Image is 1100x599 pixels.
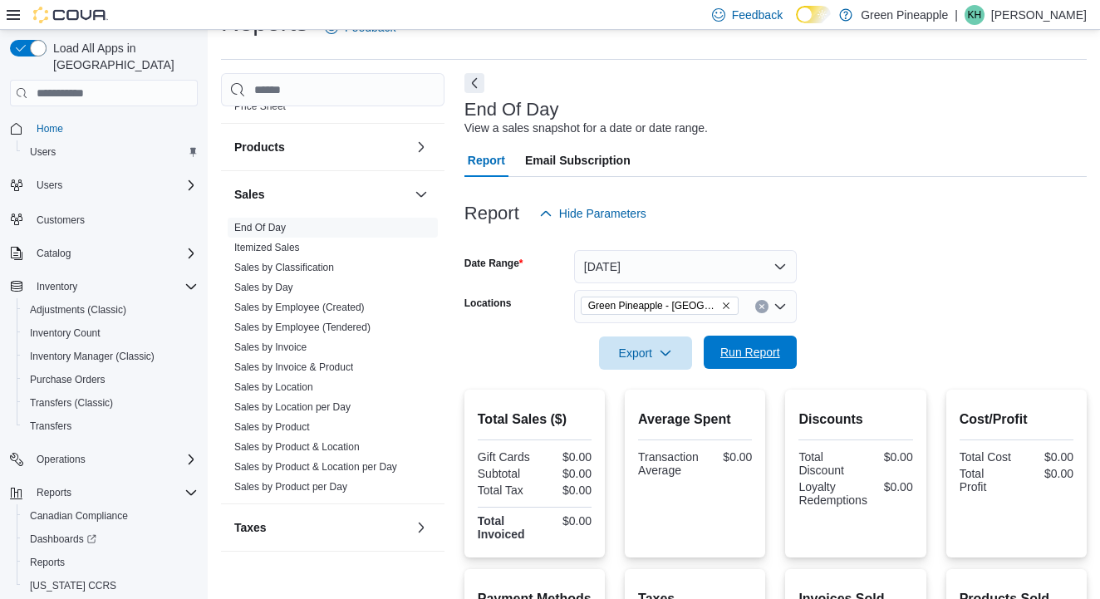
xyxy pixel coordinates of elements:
button: Operations [30,449,92,469]
input: Dark Mode [796,6,831,23]
span: Customers [37,214,85,227]
span: Canadian Compliance [23,506,198,526]
span: Reports [23,552,198,572]
span: Report [468,144,505,177]
span: Washington CCRS [23,576,198,596]
span: Load All Apps in [GEOGRAPHIC_DATA] [47,40,198,73]
a: Reports [23,552,71,572]
span: Users [23,142,198,162]
span: Run Report [720,344,780,361]
a: [US_STATE] CCRS [23,576,123,596]
p: Green Pineapple [861,5,948,25]
a: Sales by Product & Location [234,441,360,453]
button: Export [599,336,692,370]
div: $0.00 [1019,450,1073,464]
button: Users [30,175,69,195]
button: Adjustments (Classic) [17,298,204,322]
h2: Average Spent [638,410,752,430]
button: Users [17,140,204,164]
label: Date Range [464,257,523,270]
span: Transfers [23,416,198,436]
div: Subtotal [478,467,532,480]
button: Remove Green Pineapple - Warfield from selection in this group [721,301,731,311]
a: Purchase Orders [23,370,112,390]
span: Catalog [30,243,198,263]
div: $0.00 [705,450,753,464]
h3: Products [234,139,285,155]
button: Reports [17,551,204,574]
div: Total Cost [960,450,1014,464]
span: Export [609,336,682,370]
span: Customers [30,209,198,229]
button: Inventory [3,275,204,298]
span: Inventory Count [23,323,198,343]
div: $0.00 [538,450,592,464]
h3: Sales [234,186,265,203]
strong: Total Invoiced [478,514,525,541]
button: Catalog [30,243,77,263]
span: Dashboards [23,529,198,549]
span: Dashboards [30,533,96,546]
a: Sales by Invoice [234,341,307,353]
div: $0.00 [538,484,592,497]
div: Total Profit [960,467,1014,493]
span: Hide Parameters [559,205,646,222]
span: Dark Mode [796,23,797,24]
div: Gift Cards [478,450,532,464]
span: [US_STATE] CCRS [30,579,116,592]
div: View a sales snapshot for a date or date range. [464,120,708,137]
a: Sales by Employee (Tendered) [234,322,371,333]
a: Inventory Manager (Classic) [23,346,161,366]
span: Reports [37,486,71,499]
button: Inventory Manager (Classic) [17,345,204,368]
span: Inventory Manager (Classic) [30,350,155,363]
span: Reports [30,556,65,569]
div: Sales [221,218,444,503]
div: $0.00 [538,514,592,528]
h3: Report [464,204,519,223]
div: Transaction Average [638,450,699,477]
h2: Total Sales ($) [478,410,592,430]
a: Sales by Product per Day [234,481,347,493]
h3: End Of Day [464,100,559,120]
span: Transfers [30,420,71,433]
span: Feedback [732,7,783,23]
button: [US_STATE] CCRS [17,574,204,597]
a: Canadian Compliance [23,506,135,526]
a: Sales by Location per Day [234,401,351,413]
button: [DATE] [574,250,797,283]
span: Catalog [37,247,71,260]
button: Taxes [411,518,431,538]
button: Transfers (Classic) [17,391,204,415]
button: Sales [234,186,408,203]
span: Green Pineapple - [GEOGRAPHIC_DATA] [588,297,718,314]
a: Transfers [23,416,78,436]
div: Total Discount [798,450,852,477]
span: Transfers (Classic) [30,396,113,410]
p: [PERSON_NAME] [991,5,1087,25]
button: Clear input [755,300,769,313]
span: Inventory [30,277,198,297]
span: Transfers (Classic) [23,393,198,413]
div: Loyalty Redemptions [798,480,867,507]
a: Price Sheet [234,101,286,112]
span: Users [30,175,198,195]
a: Users [23,142,62,162]
button: Reports [3,481,204,504]
a: Adjustments (Classic) [23,300,133,320]
button: Products [234,139,408,155]
div: $0.00 [874,480,913,493]
button: Catalog [3,242,204,265]
button: Products [411,137,431,157]
span: Inventory Manager (Classic) [23,346,198,366]
span: Inventory [37,280,77,293]
a: Sales by Employee (Created) [234,302,365,313]
div: $0.00 [538,467,592,480]
span: Users [37,179,62,192]
span: Users [30,145,56,159]
div: $0.00 [1019,467,1073,480]
span: Inventory Count [30,327,101,340]
a: End Of Day [234,222,286,233]
button: Inventory Count [17,322,204,345]
button: Sales [411,184,431,204]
